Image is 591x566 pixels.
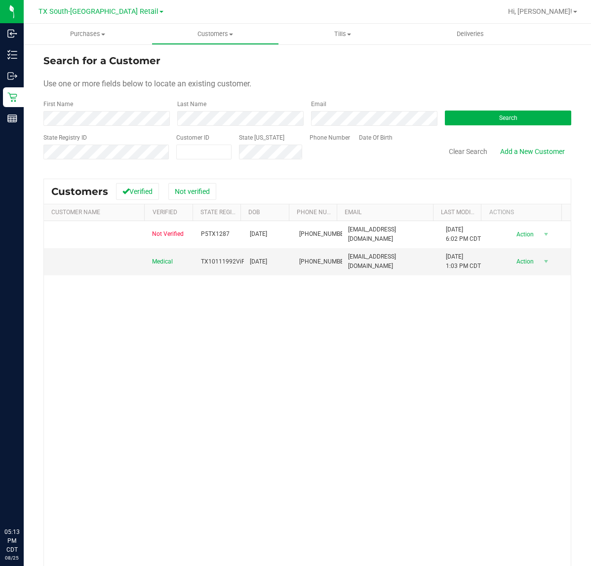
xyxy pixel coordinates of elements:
[508,227,540,241] span: Action
[441,209,483,216] a: Last Modified
[200,209,252,216] a: State Registry Id
[7,71,17,81] inline-svg: Outbound
[540,255,552,268] span: select
[39,7,158,16] span: TX South-[GEOGRAPHIC_DATA] Retail
[508,255,540,268] span: Action
[43,100,73,109] label: First Name
[445,111,571,125] button: Search
[152,229,184,239] span: Not Verified
[297,209,342,216] a: Phone Number
[407,24,535,44] a: Deliveries
[7,29,17,38] inline-svg: Inbound
[51,209,100,216] a: Customer Name
[443,30,497,38] span: Deliveries
[299,257,349,266] span: [PHONE_NUMBER]
[250,229,267,239] span: [DATE]
[7,92,17,102] inline-svg: Retail
[494,143,571,160] a: Add a New Customer
[310,133,350,142] label: Phone Number
[51,186,108,197] span: Customers
[43,133,87,142] label: State Registry ID
[279,24,407,44] a: Tills
[279,30,406,38] span: Tills
[345,209,361,216] a: Email
[24,24,152,44] a: Purchases
[7,50,17,60] inline-svg: Inventory
[311,100,326,109] label: Email
[116,183,159,200] button: Verified
[4,528,19,554] p: 05:13 PM CDT
[24,30,152,38] span: Purchases
[153,209,177,216] a: Verified
[239,133,284,142] label: State [US_STATE]
[10,487,39,517] iframe: Resource center
[348,225,434,244] span: [EMAIL_ADDRESS][DOMAIN_NAME]
[508,7,572,15] span: Hi, [PERSON_NAME]!
[359,133,393,142] label: Date Of Birth
[540,227,552,241] span: select
[176,133,209,142] label: Customer ID
[446,252,481,271] span: [DATE] 1:03 PM CDT
[43,55,160,67] span: Search for a Customer
[152,24,279,44] a: Customers
[499,114,517,121] span: Search
[299,229,349,239] span: [PHONE_NUMBER]
[152,257,173,266] span: Medical
[177,100,206,109] label: Last Name
[168,183,216,200] button: Not verified
[442,143,494,160] button: Clear Search
[446,225,481,244] span: [DATE] 6:02 PM CDT
[250,257,267,266] span: [DATE]
[201,229,230,239] span: P5TX1287
[248,209,260,216] a: DOB
[489,209,558,216] div: Actions
[4,554,19,562] p: 08/25
[152,30,279,38] span: Customers
[43,79,251,88] span: Use one or more fields below to locate an existing customer.
[348,252,434,271] span: [EMAIL_ADDRESS][DOMAIN_NAME]
[201,257,246,266] span: TX10111992ViFl
[7,113,17,123] inline-svg: Reports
